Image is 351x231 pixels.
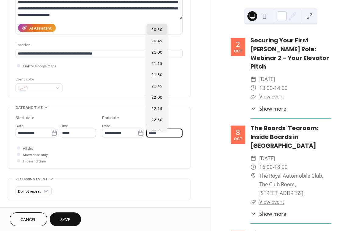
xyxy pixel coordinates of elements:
span: 21:15 [151,61,162,67]
span: 22:45 [151,128,162,135]
span: - [273,163,274,172]
div: ​ [250,75,256,84]
span: 18:00 [274,163,288,172]
div: ​ [250,92,256,101]
span: 14:00 [274,84,288,93]
span: Date [102,123,110,129]
button: AI Assistant [18,24,56,32]
span: Link to Google Maps [23,63,56,69]
span: Date [16,123,24,129]
button: Cancel [10,212,47,226]
span: Save [60,217,70,223]
div: ​ [250,163,256,172]
a: View event [259,198,284,205]
button: Save [50,212,81,226]
button: ​Show more [250,105,286,112]
div: Oct [234,49,242,53]
span: 16:00 [259,163,273,172]
span: [DATE] [259,75,275,84]
div: ​ [250,84,256,93]
span: Date and time [16,105,43,111]
span: 21:45 [151,83,162,90]
span: 20:30 [151,27,162,33]
div: ​ [250,105,256,112]
span: Recurring event [16,176,48,183]
div: Start date [16,115,34,121]
div: AI Assistant [29,25,51,32]
span: Time [60,123,68,129]
a: View event [259,93,284,100]
span: 13:00 [259,84,273,93]
div: ​ [250,154,256,163]
span: The Royal Automobile Club, The Club Room, [STREET_ADDRESS] [259,172,331,198]
div: ​ [250,172,256,180]
span: Cancel [20,217,37,223]
div: 8 [236,129,240,136]
span: Show date only [23,152,48,158]
div: ​ [250,210,256,218]
span: Show more [259,210,286,218]
button: ​Show more [250,210,286,218]
span: 22:00 [151,94,162,101]
div: ​ [250,197,256,206]
span: 22:15 [151,106,162,112]
span: Hide end time [23,158,46,165]
a: Securing Your First [PERSON_NAME] Role: Webinar 2 – Your Elevator Pitch [250,36,329,71]
span: [DATE] [259,154,275,163]
span: 22:30 [151,117,162,123]
div: Event color [16,76,61,83]
div: End date [102,115,119,121]
a: The Boards' Tearoom: Inside Boards in [GEOGRAPHIC_DATA] [250,124,318,150]
span: All day [23,145,34,152]
span: - [273,84,274,93]
span: Show more [259,105,286,112]
span: 21:30 [151,72,162,78]
div: 2 [236,41,240,48]
div: Oct [234,137,242,141]
div: Location [16,42,181,48]
span: 21:00 [151,49,162,56]
span: 20:45 [151,38,162,44]
span: Time [146,123,155,129]
span: Do not repeat [18,188,41,195]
